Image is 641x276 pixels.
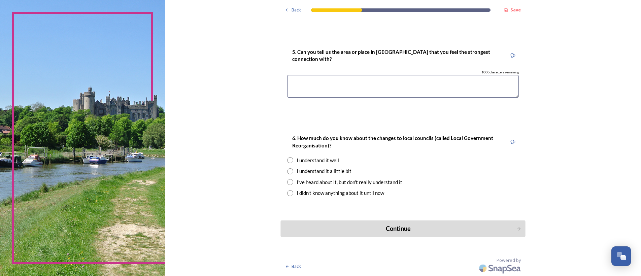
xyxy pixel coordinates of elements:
[292,263,301,270] span: Back
[477,260,524,276] img: SnapSea Logo
[611,246,631,266] button: Open Chat
[284,224,512,233] div: Continue
[510,7,521,13] strong: Save
[481,70,519,75] span: 1000 characters remaining
[297,178,402,186] div: I've heard about it, but don't really understand it
[292,7,301,13] span: Back
[292,49,491,62] strong: 5. Can you tell us the area or place in [GEOGRAPHIC_DATA] that you feel the strongest connection ...
[497,257,521,264] span: Powered by
[280,220,525,237] button: Continue
[297,157,339,164] div: I understand it well
[297,167,351,175] div: I understand it a little bit
[292,135,494,148] strong: 6. How much do you know about the changes to local councils (called Local Government Reorganisati...
[297,189,384,197] div: I didn't know anything about it until now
